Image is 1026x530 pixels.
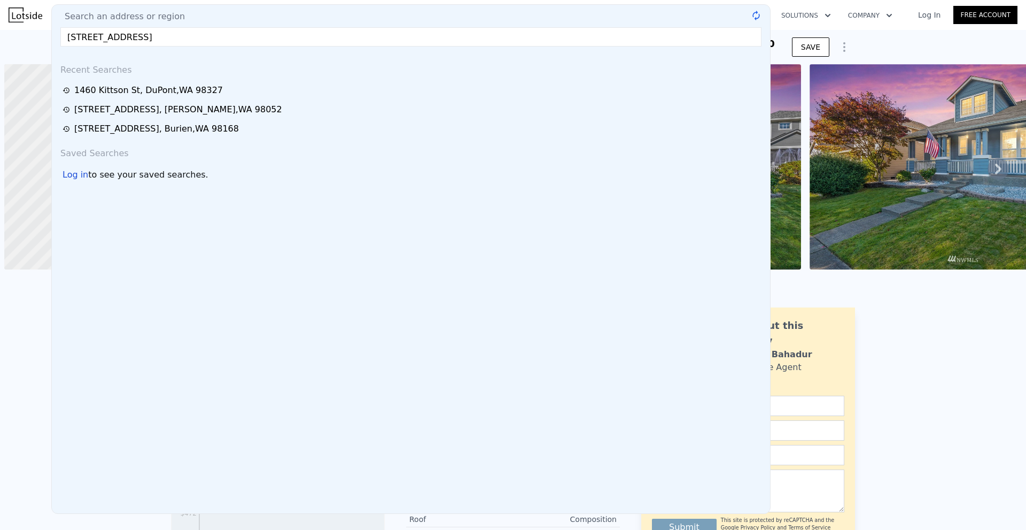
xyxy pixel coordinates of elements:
div: [STREET_ADDRESS] , [PERSON_NAME] , WA 98052 [74,103,282,116]
div: Composition [513,514,617,525]
span: Search an address or region [56,10,185,23]
div: Log in [63,168,88,181]
div: Ask about this property [725,318,844,348]
input: Enter an address, city, region, neighborhood or zip code [60,27,761,47]
a: [STREET_ADDRESS], [PERSON_NAME],WA 98052 [63,103,763,116]
div: Recent Searches [56,55,766,81]
button: SAVE [792,37,829,57]
a: [STREET_ADDRESS], Burien,WA 98168 [63,122,763,135]
div: [STREET_ADDRESS] , Burien , WA 98168 [74,122,239,135]
div: 1460 Kittson St , DuPont , WA 98327 [74,84,223,97]
a: 1460 Kittson St, DuPont,WA 98327 [63,84,763,97]
button: Company [840,6,901,25]
div: Siddhant Bahadur [725,348,812,361]
a: Log In [905,10,953,20]
div: Roof [409,514,513,525]
tspan: $472 [180,510,197,517]
button: Show Options [834,36,855,58]
div: Saved Searches [56,139,766,164]
button: Solutions [773,6,840,25]
a: Free Account [953,6,1017,24]
span: to see your saved searches. [88,168,208,181]
img: Lotside [9,7,42,22]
